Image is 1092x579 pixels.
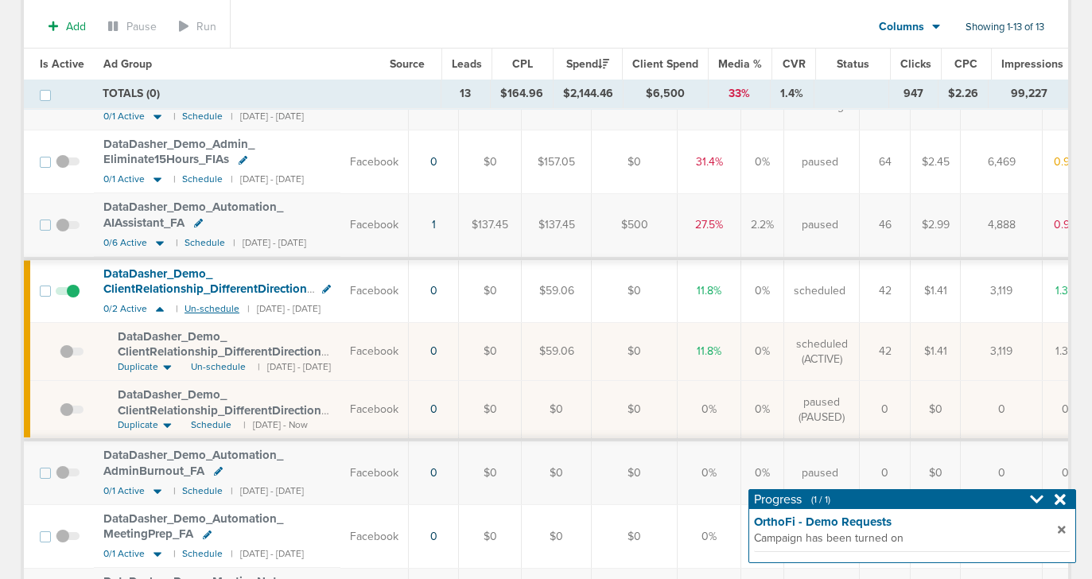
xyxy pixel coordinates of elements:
[231,173,304,185] small: | [DATE] - [DATE]
[632,57,698,71] span: Client Spend
[860,381,911,441] td: 0
[103,485,145,497] span: 0/1 Active
[592,381,678,441] td: $0
[811,494,830,505] span: (1 / 1)
[103,266,313,312] span: DataDasher_ Demo_ ClientRelationship_ DifferentDirection_ FIAs
[459,193,522,258] td: $137.45
[678,193,741,258] td: 27.5%
[961,193,1043,258] td: 4,888
[340,323,409,381] td: Facebook
[340,130,409,193] td: Facebook
[103,548,145,560] span: 0/1 Active
[592,505,678,568] td: $0
[989,80,1069,108] td: 99,227
[911,440,961,504] td: $0
[176,303,177,315] small: |
[182,548,223,560] small: Schedule
[430,530,437,543] a: 0
[512,57,533,71] span: CPL
[103,237,147,249] span: 0/6 Active
[459,258,522,323] td: $0
[678,130,741,193] td: 31.4%
[802,154,838,170] span: paused
[911,258,961,323] td: $1.41
[103,448,283,478] span: DataDasher_ Demo_ Automation_ AdminBurnout_ FA
[879,19,924,35] span: Columns
[231,548,304,560] small: | [DATE] - [DATE]
[491,80,554,108] td: $164.96
[459,505,522,568] td: $0
[678,381,741,441] td: 0%
[118,329,328,391] span: DataDasher_ Demo_ ClientRelationship_ DifferentDirection_ FIAs_ [DATE]?id=192&cmp_ id=9658097
[173,548,174,560] small: |
[432,218,436,231] a: 1
[860,130,911,193] td: 64
[103,200,283,230] span: DataDasher_ Demo_ Automation_ AIAssistant_ FA
[103,111,145,122] span: 0/1 Active
[103,511,283,542] span: DataDasher_ Demo_ Automation_ MeetingPrep_ FA
[103,303,147,315] span: 0/2 Active
[522,323,592,381] td: $59.06
[191,360,246,374] span: Un-schedule
[441,80,490,108] td: 13
[1001,57,1063,71] span: Impressions
[954,57,977,71] span: CPC
[93,80,441,108] td: TOTALS (0)
[860,323,911,381] td: 42
[430,466,437,480] a: 0
[592,130,678,193] td: $0
[247,303,321,315] small: | [DATE] - [DATE]
[522,381,592,441] td: $0
[678,323,741,381] td: 11.8%
[741,258,784,323] td: 0%
[754,530,1053,546] span: Campaign has been turned on
[182,111,223,122] small: Schedule
[430,155,437,169] a: 0
[592,258,678,323] td: $0
[938,80,989,108] td: $2.26
[103,173,145,185] span: 0/1 Active
[340,381,409,441] td: Facebook
[592,440,678,504] td: $0
[173,173,174,185] small: |
[911,381,961,441] td: $0
[770,80,814,108] td: 1.4%
[176,237,177,249] small: |
[624,80,709,108] td: $6,500
[340,258,409,323] td: Facebook
[911,130,961,193] td: $2.45
[911,193,961,258] td: $2.99
[340,505,409,568] td: Facebook
[459,381,522,441] td: $0
[911,323,961,381] td: $1.41
[802,465,838,481] span: paused
[592,193,678,258] td: $500
[900,57,931,71] span: Clicks
[566,57,609,71] span: Spend
[191,418,231,432] span: Schedule
[554,80,624,108] td: $2,144.46
[678,440,741,504] td: 0%
[182,173,223,185] small: Schedule
[390,57,425,71] span: Source
[837,57,869,71] span: Status
[961,258,1043,323] td: 3,119
[258,360,331,374] small: | [DATE] - [DATE]
[522,130,592,193] td: $157.05
[231,485,304,497] small: | [DATE] - [DATE]
[741,381,784,441] td: 0%
[741,323,784,381] td: 0%
[708,80,770,108] td: 33%
[459,323,522,381] td: $0
[592,323,678,381] td: $0
[860,440,911,504] td: 0
[741,505,784,568] td: 0%
[340,193,409,258] td: Facebook
[961,381,1043,441] td: 0
[430,344,437,358] a: 0
[754,492,830,507] h4: Progress
[231,111,304,122] small: | [DATE] - [DATE]
[966,21,1044,34] span: Showing 1-13 of 13
[118,418,158,432] span: Duplicate
[185,303,239,315] small: Un-schedule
